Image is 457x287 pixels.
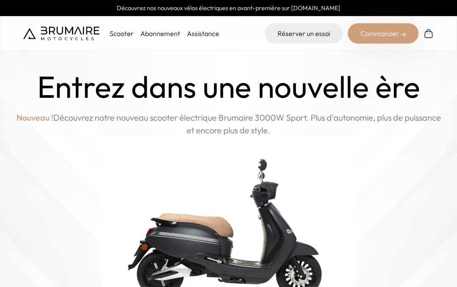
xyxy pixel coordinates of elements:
[37,69,420,105] h1: Entrez dans une nouvelle ère
[348,23,418,44] div: Commander
[401,32,406,37] img: right-arrow-2.png
[17,111,53,124] span: Nouveau !
[14,111,443,137] p: Découvrez notre nouveau scooter électrique Brumaire 3000W Sport. Plus d'autonomie, plus de puissa...
[265,23,343,44] a: Réserver un essai
[23,27,99,40] img: Brumaire Motocycles
[140,29,180,38] a: Abonnement
[187,29,219,38] a: Assistance
[424,28,434,39] img: Panier
[110,28,134,39] p: Scooter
